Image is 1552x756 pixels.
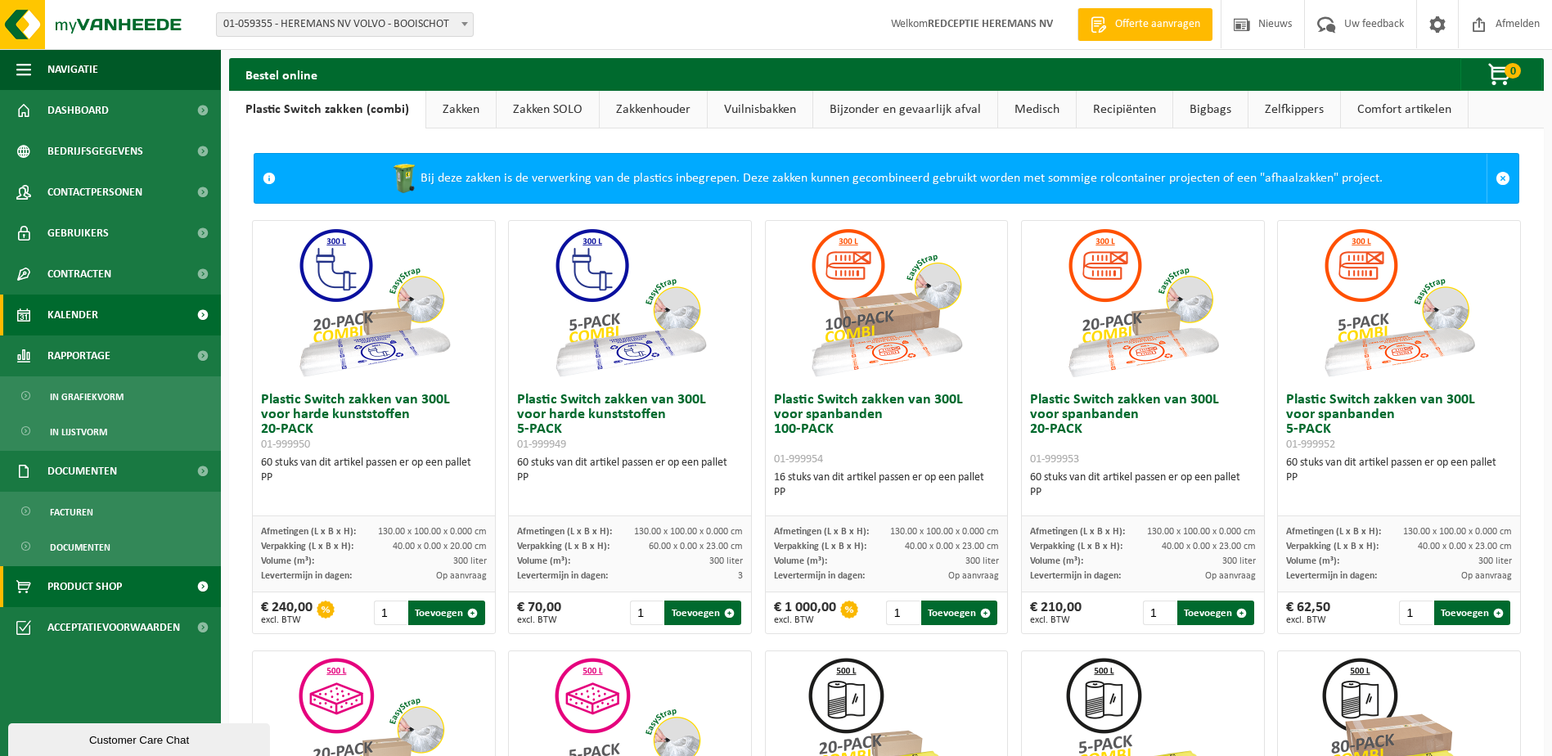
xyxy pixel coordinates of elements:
[517,393,743,452] h3: Plastic Switch zakken van 300L voor harde kunststoffen 5-PACK
[497,91,599,128] a: Zakken SOLO
[708,91,812,128] a: Vuilnisbakken
[374,601,407,625] input: 1
[1403,527,1512,537] span: 130.00 x 100.00 x 0.000 cm
[292,221,456,385] img: 01-999950
[47,213,109,254] span: Gebruikers
[709,556,743,566] span: 300 liter
[388,162,421,195] img: WB-0240-HPE-GN-50.png
[630,601,663,625] input: 1
[261,542,353,551] span: Verpakking (L x B x H):
[50,532,110,563] span: Documenten
[1286,571,1377,581] span: Levertermijn in dagen:
[261,393,487,452] h3: Plastic Switch zakken van 300L voor harde kunststoffen 20-PACK
[774,470,1000,500] div: 16 stuks van dit artikel passen er op een pallet
[1077,8,1212,41] a: Offerte aanvragen
[47,172,142,213] span: Contactpersonen
[738,571,743,581] span: 3
[50,381,124,412] span: In grafiekvorm
[774,393,1000,466] h3: Plastic Switch zakken van 300L voor spanbanden 100-PACK
[261,439,310,451] span: 01-999950
[774,542,866,551] span: Verpakking (L x B x H):
[1286,527,1381,537] span: Afmetingen (L x B x H):
[517,470,743,485] div: PP
[774,527,869,537] span: Afmetingen (L x B x H):
[804,221,968,385] img: 01-999954
[1147,527,1256,537] span: 130.00 x 100.00 x 0.000 cm
[8,720,273,756] iframe: chat widget
[1030,615,1082,625] span: excl. BTW
[1341,91,1468,128] a: Comfort artikelen
[47,254,111,295] span: Contracten
[1030,393,1256,466] h3: Plastic Switch zakken van 300L voor spanbanden 20-PACK
[229,91,425,128] a: Plastic Switch zakken (combi)
[517,615,561,625] span: excl. BTW
[774,615,836,625] span: excl. BTW
[1030,542,1122,551] span: Verpakking (L x B x H):
[1505,63,1521,79] span: 0
[47,90,109,131] span: Dashboard
[1286,393,1512,452] h3: Plastic Switch zakken van 300L voor spanbanden 5-PACK
[1222,556,1256,566] span: 300 liter
[217,13,473,36] span: 01-059355 - HEREMANS NV VOLVO - BOOISCHOT
[921,601,997,625] button: Toevoegen
[928,18,1053,30] strong: REDCEPTIE HEREMANS NV
[1478,556,1512,566] span: 300 liter
[47,295,98,335] span: Kalender
[1286,456,1512,485] div: 60 stuks van dit artikel passen er op een pallet
[261,527,356,537] span: Afmetingen (L x B x H):
[1286,556,1339,566] span: Volume (m³):
[1061,221,1225,385] img: 01-999953
[1030,601,1082,625] div: € 210,00
[284,154,1487,203] div: Bij deze zakken is de verwerking van de plastics inbegrepen. Deze zakken kunnen gecombineerd gebr...
[4,416,217,447] a: In lijstvorm
[1286,470,1512,485] div: PP
[998,91,1076,128] a: Medisch
[517,571,608,581] span: Levertermijn in dagen:
[1248,91,1340,128] a: Zelfkippers
[261,470,487,485] div: PP
[1487,154,1518,203] a: Sluit melding
[261,601,313,625] div: € 240,00
[436,571,487,581] span: Op aanvraag
[1317,221,1481,385] img: 01-999952
[393,542,487,551] span: 40.00 x 0.00 x 20.00 cm
[813,91,997,128] a: Bijzonder en gevaarlijk afval
[47,607,180,648] span: Acceptatievoorwaarden
[1418,542,1512,551] span: 40.00 x 0.00 x 23.00 cm
[50,416,107,448] span: In lijstvorm
[426,91,496,128] a: Zakken
[890,527,999,537] span: 130.00 x 100.00 x 0.000 cm
[1030,470,1256,500] div: 60 stuks van dit artikel passen er op een pallet
[774,571,865,581] span: Levertermijn in dagen:
[1162,542,1256,551] span: 40.00 x 0.00 x 23.00 cm
[1173,91,1248,128] a: Bigbags
[1030,556,1083,566] span: Volume (m³):
[774,453,823,466] span: 01-999954
[47,566,122,607] span: Product Shop
[600,91,707,128] a: Zakkenhouder
[1030,527,1125,537] span: Afmetingen (L x B x H):
[1030,485,1256,500] div: PP
[4,531,217,562] a: Documenten
[517,456,743,485] div: 60 stuks van dit artikel passen er op een pallet
[261,571,352,581] span: Levertermijn in dagen:
[517,542,610,551] span: Verpakking (L x B x H):
[886,601,919,625] input: 1
[47,49,98,90] span: Navigatie
[1030,571,1121,581] span: Levertermijn in dagen:
[774,556,827,566] span: Volume (m³):
[1205,571,1256,581] span: Op aanvraag
[1286,542,1379,551] span: Verpakking (L x B x H):
[261,615,313,625] span: excl. BTW
[1461,571,1512,581] span: Op aanvraag
[4,380,217,412] a: In grafiekvorm
[47,131,143,172] span: Bedrijfsgegevens
[229,58,334,90] h2: Bestel online
[1399,601,1432,625] input: 1
[408,601,484,625] button: Toevoegen
[517,439,566,451] span: 01-999949
[774,485,1000,500] div: PP
[517,556,570,566] span: Volume (m³):
[47,451,117,492] span: Documenten
[774,601,836,625] div: € 1 000,00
